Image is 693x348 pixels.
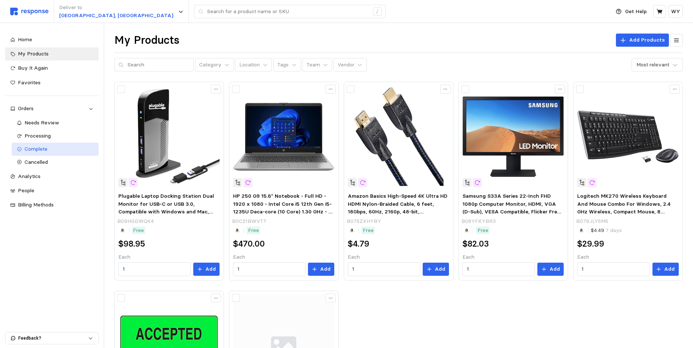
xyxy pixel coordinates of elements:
button: Add [423,263,449,276]
p: Category [199,61,221,69]
span: 7 days [604,227,622,233]
input: Search [127,58,190,71]
p: [GEOGRAPHIC_DATA], [GEOGRAPHIC_DATA] [59,12,173,20]
img: 81+-sDlIYBL._AC_SX679_.jpg [462,86,564,187]
span: Home [18,36,32,43]
h2: $98.95 [118,238,145,250]
a: Billing Methods [5,198,99,212]
a: Analytics [5,170,99,183]
span: Favorites [18,79,41,86]
p: Add [664,265,675,273]
p: B079JLY5M5 [576,217,608,225]
p: B08YFKYBR3 [461,217,496,225]
p: Free [133,227,144,235]
input: Qty [352,263,416,276]
a: Cancelled [12,156,99,169]
span: HP 250 G9 15.6" Notebook - Full HD - 1920 x 1080 - Intel Core i5 12th Gen i5-1235U Deca-core (10 ... [233,193,334,223]
a: Complete [12,143,99,156]
div: / [373,7,382,16]
button: Feedback? [5,332,98,344]
button: Tags [273,58,301,72]
input: Search for a product name or SKU [207,5,369,18]
p: Team [306,61,320,69]
a: Favorites [5,76,99,89]
p: $4.49 [591,227,622,235]
span: Buy It Again [18,65,48,71]
h2: $29.99 [577,238,604,250]
span: Samsung S33A Series 22-Inch FHD 1080p Computer Monitor, HDMI, VGA (D-Sub), VESA Compatible, Flick... [462,193,561,231]
p: Each [348,253,449,261]
p: Free [477,227,488,235]
span: Amazon Basics High-Speed 4K Ultra HD HDMI Nylon-Braided Cable, 6 feet, 18Gbps, 60Hz, 2160p, 48-bi... [348,193,448,239]
span: People [18,187,34,194]
button: WY [669,5,683,18]
button: Category [195,58,234,72]
span: Processing [24,132,51,139]
p: WY [671,8,680,16]
img: 414w-oTrK7L._AC_SX679_.jpg [233,86,334,187]
p: Free [248,227,259,235]
p: Add [549,265,560,273]
span: My Products [18,50,49,57]
img: 81vJKpLoW-L._SX466_.jpg [348,86,449,187]
a: Processing [12,129,99,143]
p: B075ZXHYBY [347,217,381,225]
p: Add Products [629,36,665,44]
div: Orders [18,105,86,113]
button: Vendor [334,58,367,72]
h2: $82.03 [462,238,489,250]
a: Orders [5,102,99,115]
p: Each [118,253,220,261]
p: Each [462,253,564,261]
img: svg%3e [10,8,49,15]
p: Add [435,265,445,273]
button: Add [652,263,679,276]
p: Free [363,227,374,235]
p: Get Help [625,8,647,16]
p: B0C21BWVTT [232,217,267,225]
button: Team [302,58,332,72]
input: Qty [582,263,646,276]
button: Add [193,263,220,276]
span: Logitech MK270 Wireless Keyboard And Mouse Combo For Windows, 2.4 GHz Wireless, Compact Mouse, 8 ... [577,193,676,231]
button: Add Products [616,34,669,47]
h1: My Products [114,33,179,47]
p: Vendor [338,61,354,69]
p: Add [205,265,216,273]
img: 71S19CZE3iL._AC_SX679_.jpg [118,86,220,187]
a: Buy It Again [5,62,99,75]
span: Cancelled [24,159,48,165]
span: Analytics [18,173,41,179]
span: Needs Review [24,119,59,126]
p: Each [577,253,678,261]
div: Most relevant [636,61,669,69]
span: Plugable Laptop Docking Station Dual Monitor for USB-C or USB 3.0, Compatible with Windows and Ma... [118,193,214,231]
p: Deliver to [59,4,173,12]
p: Tags [277,61,289,69]
button: Add [537,263,564,276]
input: Qty [237,263,301,276]
span: Billing Methods [18,201,54,208]
a: Home [5,33,99,46]
p: Location [239,61,260,69]
a: People [5,184,99,197]
button: Add [308,263,334,276]
input: Qty [123,263,187,276]
p: B09HGDWQK4 [117,217,154,225]
h2: $470.00 [233,238,265,250]
span: Complete [24,146,47,152]
input: Qty [467,263,531,276]
p: Feedback? [18,335,88,341]
button: Get Help [612,5,651,19]
p: Add [320,265,331,273]
button: Location [235,58,272,72]
a: My Products [5,47,99,61]
a: Needs Review [12,116,99,129]
p: Each [233,253,334,261]
h2: $4.79 [348,238,369,250]
img: 61pUul1oDlL.__AC_SX300_SY300_QL70_ML2_.jpg [577,86,678,187]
